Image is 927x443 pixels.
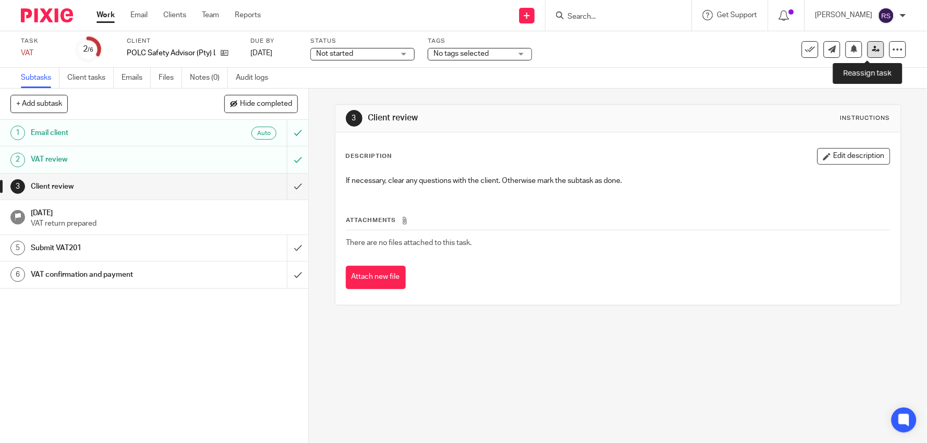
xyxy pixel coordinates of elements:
button: + Add subtask [10,95,68,113]
label: Tags [428,37,532,45]
span: No tags selected [434,50,489,57]
a: Emails [122,68,151,88]
a: Reports [235,10,261,20]
a: Client tasks [67,68,114,88]
span: Hide completed [240,100,292,108]
label: Client [127,37,237,45]
p: POLC Safety Advisor (Pty) Ltd [127,48,215,58]
div: 1 [10,126,25,140]
button: Hide completed [224,95,298,113]
span: There are no files attached to this task. [346,239,472,247]
p: [PERSON_NAME] [815,10,873,20]
h1: [DATE] [31,205,298,218]
div: 2 [10,153,25,167]
div: 5 [10,241,25,255]
span: Not started [316,50,353,57]
a: Audit logs [236,68,276,88]
h1: Client review [368,113,640,124]
h1: Submit VAT201 [31,240,195,256]
span: [DATE] [250,50,272,57]
input: Search [567,13,660,22]
a: Notes (0) [190,68,228,88]
a: Files [159,68,182,88]
div: 6 [10,267,25,282]
small: /6 [88,47,93,53]
label: Due by [250,37,297,45]
div: VAT [21,48,63,58]
a: Email [130,10,148,20]
div: 3 [346,110,363,127]
h1: Email client [31,125,195,141]
h1: VAT confirmation and payment [31,267,195,282]
a: Clients [163,10,186,20]
div: Auto [251,127,276,140]
a: Work [97,10,115,20]
button: Edit description [817,148,890,165]
a: Subtasks [21,68,59,88]
p: VAT return prepared [31,218,298,229]
a: Team [202,10,219,20]
p: Description [346,152,392,161]
h1: Client review [31,179,195,194]
label: Task [21,37,63,45]
div: 2 [83,43,93,55]
div: 3 [10,179,25,194]
div: Instructions [840,114,890,122]
span: Get Support [717,11,757,19]
span: Attachments [346,217,396,223]
img: Pixie [21,8,73,22]
img: svg%3E [878,7,895,24]
h1: VAT review [31,152,195,167]
p: If necessary, clear any questions with the client. Otherwise mark the subtask as done. [346,176,890,186]
button: Attach new file [346,266,406,289]
label: Status [310,37,415,45]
